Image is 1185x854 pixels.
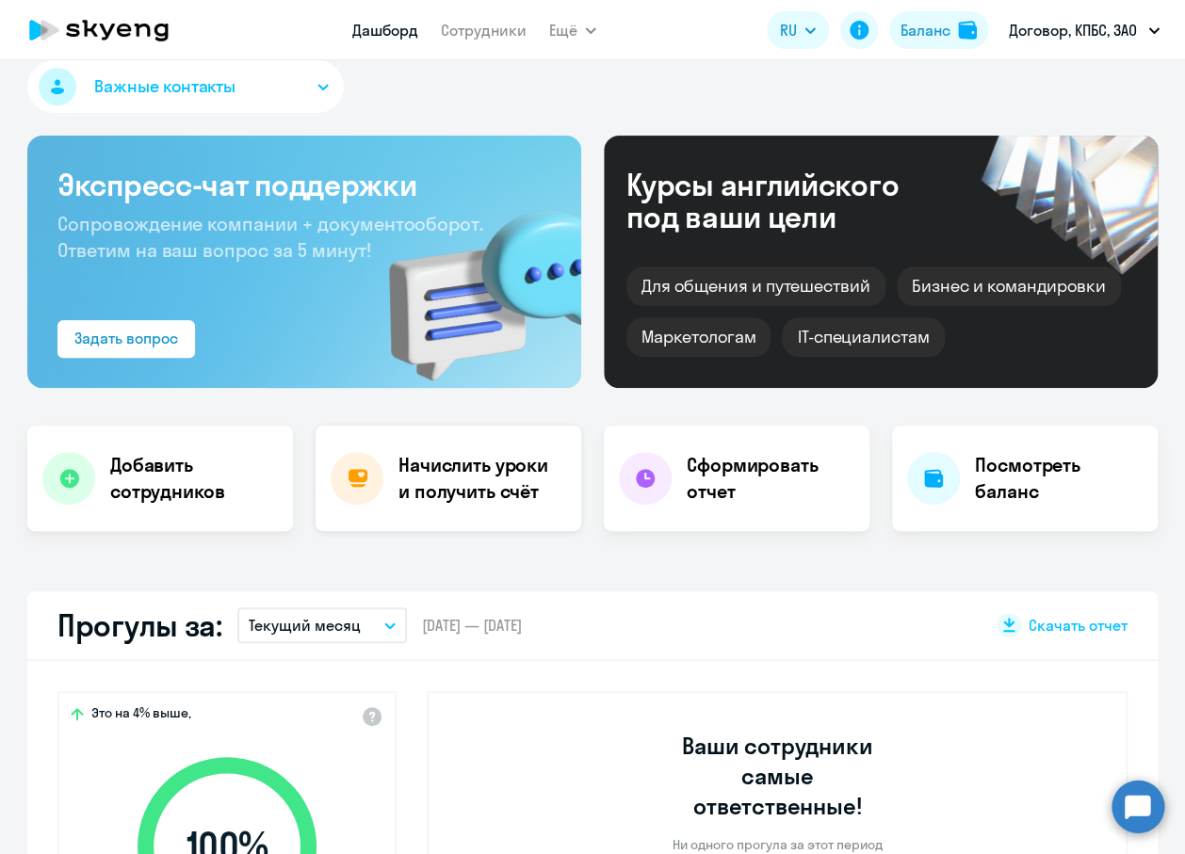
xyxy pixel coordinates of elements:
[74,327,178,349] div: Задать вопрос
[780,19,797,41] span: RU
[57,320,195,358] button: Задать вопрос
[626,169,949,233] div: Курсы английского под ваши цели
[57,166,551,203] h3: Экспресс-чат поддержки
[626,317,771,357] div: Маркетологам
[767,11,829,49] button: RU
[91,704,191,727] span: Это на 4% выше,
[441,21,527,40] a: Сотрудники
[352,21,418,40] a: Дашборд
[249,614,361,636] p: Текущий месяц
[549,11,596,49] button: Ещё
[889,11,988,49] button: Балансbalance
[657,731,899,821] h3: Ваши сотрудники самые ответственные!
[27,60,344,113] button: Важные контакты
[398,452,562,505] h4: Начислить уроки и получить счёт
[362,176,581,388] img: bg-img
[626,266,885,306] div: Для общения и путешествий
[94,74,235,99] span: Важные контакты
[897,266,1121,306] div: Бизнес и командировки
[1029,615,1128,636] span: Скачать отчет
[1009,19,1137,41] p: Договор, КПБС, ЗАО
[57,212,483,262] span: Сопровождение компании + документооборот. Ответим на ваш вопрос за 5 минут!
[110,452,278,505] h4: Добавить сотрудников
[673,836,883,853] p: Ни одного прогула за этот период
[549,19,577,41] span: Ещё
[975,452,1143,505] h4: Посмотреть баланс
[958,21,977,40] img: balance
[901,19,950,41] div: Баланс
[237,607,407,643] button: Текущий месяц
[782,317,944,357] div: IT-специалистам
[999,8,1169,53] button: Договор, КПБС, ЗАО
[687,452,854,505] h4: Сформировать отчет
[57,606,222,644] h2: Прогулы за:
[422,615,522,636] span: [DATE] — [DATE]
